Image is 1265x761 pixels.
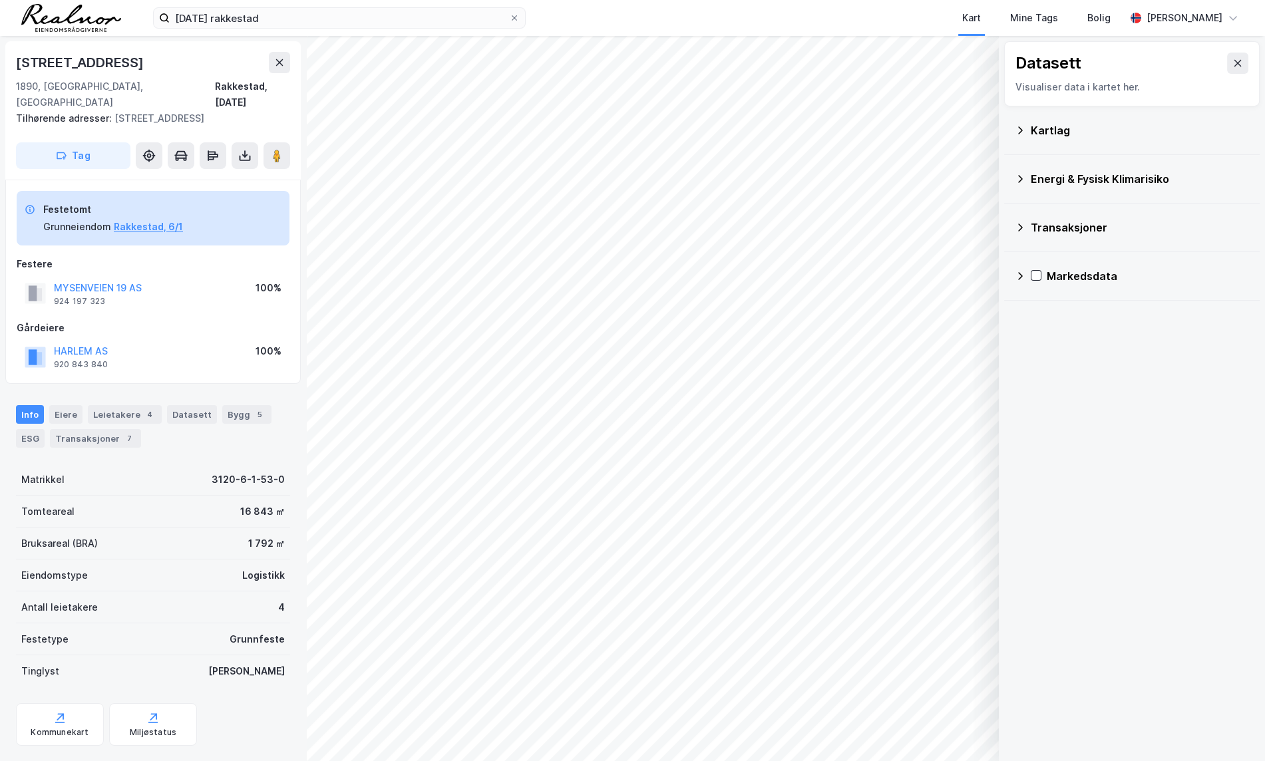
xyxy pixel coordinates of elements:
[21,599,98,615] div: Antall leietakere
[16,142,130,169] button: Tag
[248,535,285,551] div: 1 792 ㎡
[16,52,146,73] div: [STREET_ADDRESS]
[1031,220,1249,235] div: Transaksjoner
[1010,10,1058,26] div: Mine Tags
[962,10,981,26] div: Kart
[1031,122,1249,138] div: Kartlag
[16,112,114,124] span: Tilhørende adresser:
[130,727,176,738] div: Miljøstatus
[17,256,289,272] div: Festere
[21,504,75,520] div: Tomteareal
[43,219,111,235] div: Grunneiendom
[54,296,105,307] div: 924 197 323
[49,405,83,424] div: Eiere
[43,202,183,218] div: Festetomt
[1015,53,1081,74] div: Datasett
[242,567,285,583] div: Logistikk
[1031,171,1249,187] div: Energi & Fysisk Klimarisiko
[21,567,88,583] div: Eiendomstype
[16,405,44,424] div: Info
[212,472,285,488] div: 3120-6-1-53-0
[21,663,59,679] div: Tinglyst
[1147,10,1222,26] div: [PERSON_NAME]
[1198,697,1265,761] div: Kontrollprogram for chat
[1198,697,1265,761] iframe: Chat Widget
[88,405,162,424] div: Leietakere
[1087,10,1111,26] div: Bolig
[16,78,215,110] div: 1890, [GEOGRAPHIC_DATA], [GEOGRAPHIC_DATA]
[143,408,156,421] div: 4
[122,432,136,445] div: 7
[21,4,121,32] img: realnor-logo.934646d98de889bb5806.png
[256,280,281,296] div: 100%
[1047,268,1249,284] div: Markedsdata
[31,727,89,738] div: Kommunekart
[54,359,108,370] div: 920 843 840
[21,472,65,488] div: Matrikkel
[253,408,266,421] div: 5
[17,320,289,336] div: Gårdeiere
[208,663,285,679] div: [PERSON_NAME]
[21,535,98,551] div: Bruksareal (BRA)
[240,504,285,520] div: 16 843 ㎡
[256,343,281,359] div: 100%
[1015,79,1248,95] div: Visualiser data i kartet her.
[50,429,141,448] div: Transaksjoner
[230,631,285,647] div: Grunnfeste
[222,405,271,424] div: Bygg
[278,599,285,615] div: 4
[16,429,45,448] div: ESG
[16,110,279,126] div: [STREET_ADDRESS]
[114,219,183,235] button: Rakkestad, 6/1
[167,405,217,424] div: Datasett
[170,8,509,28] input: Søk på adresse, matrikkel, gårdeiere, leietakere eller personer
[215,78,290,110] div: Rakkestad, [DATE]
[21,631,69,647] div: Festetype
